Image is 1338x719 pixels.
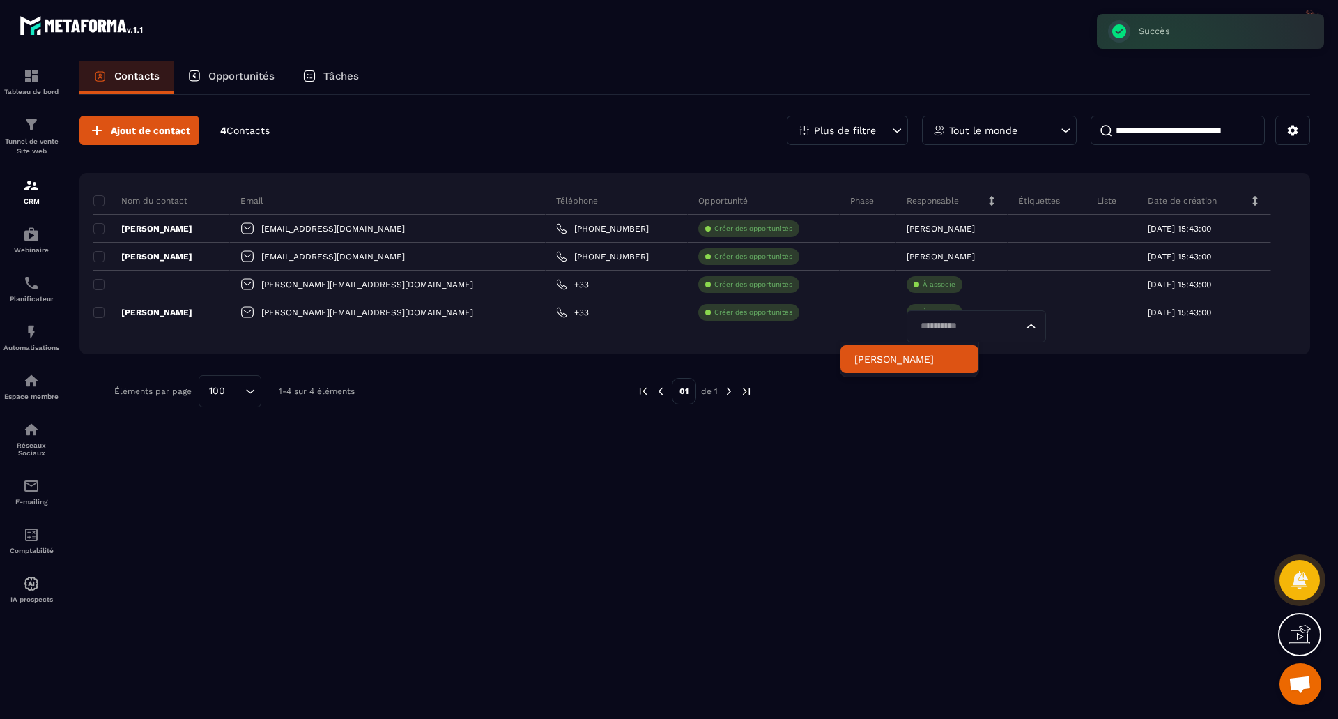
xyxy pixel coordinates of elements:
[714,280,792,289] p: Créer des opportunités
[3,498,59,506] p: E-mailing
[114,70,160,82] p: Contacts
[93,195,187,206] p: Nom du contact
[3,362,59,411] a: automationsautomationsEspace membre
[220,124,270,137] p: 4
[3,547,59,554] p: Comptabilité
[3,313,59,362] a: automationsautomationsAutomatisations
[850,195,874,206] p: Phase
[701,386,718,397] p: de 1
[3,197,59,205] p: CRM
[556,307,589,318] a: +33
[654,385,667,398] img: prev
[23,275,40,292] img: scheduler
[3,596,59,603] p: IA prospects
[714,224,792,234] p: Créer des opportunités
[672,378,696,404] p: 01
[79,61,174,94] a: Contacts
[3,393,59,400] p: Espace membre
[556,195,598,206] p: Téléphone
[3,106,59,167] a: formationformationTunnel de vente Site web
[79,116,199,145] button: Ajout de contact
[907,252,975,262] p: [PERSON_NAME]
[1148,195,1217,206] p: Date de création
[93,251,192,262] p: [PERSON_NAME]
[907,224,975,234] p: [PERSON_NAME]
[3,441,59,457] p: Réseaux Sociaux
[698,195,748,206] p: Opportunité
[114,386,192,396] p: Éléments par page
[93,223,192,234] p: [PERSON_NAME]
[637,385,649,398] img: prev
[907,310,1046,342] div: Search for option
[3,246,59,254] p: Webinaire
[240,195,263,206] p: Email
[3,137,59,156] p: Tunnel de vente Site web
[208,70,275,82] p: Opportunités
[289,61,373,94] a: Tâches
[916,319,1023,334] input: Search for option
[907,195,959,206] p: Responsable
[199,375,261,407] div: Search for option
[714,308,792,317] p: Créer des opportunités
[111,123,190,137] span: Ajout de contact
[949,126,1017,135] p: Tout le monde
[226,125,270,136] span: Contacts
[740,385,753,398] img: next
[174,61,289,94] a: Opportunités
[1018,195,1060,206] p: Étiquettes
[230,384,242,399] input: Search for option
[23,116,40,133] img: formation
[23,324,40,340] img: automations
[923,280,955,289] p: À associe
[3,167,59,215] a: formationformationCRM
[1097,195,1116,206] p: Liste
[279,386,355,396] p: 1-4 sur 4 éléments
[556,223,649,234] a: [PHONE_NUMBER]
[3,57,59,106] a: formationformationTableau de bord
[3,295,59,303] p: Planificateur
[714,252,792,262] p: Créer des opportunités
[1148,224,1211,234] p: [DATE] 15:43:00
[23,372,40,389] img: automations
[23,575,40,592] img: automations
[3,411,59,467] a: social-networksocial-networkRéseaux Sociaux
[556,251,649,262] a: [PHONE_NUMBER]
[23,478,40,494] img: email
[23,527,40,543] img: accountant
[3,516,59,565] a: accountantaccountantComptabilité
[23,226,40,243] img: automations
[323,70,359,82] p: Tâches
[23,177,40,194] img: formation
[1148,280,1211,289] p: [DATE] 15:43:00
[814,126,876,135] p: Plus de filtre
[23,421,40,438] img: social-network
[923,308,955,317] p: À associe
[3,88,59,96] p: Tableau de bord
[20,13,145,38] img: logo
[93,307,192,318] p: [PERSON_NAME]
[1148,308,1211,317] p: [DATE] 15:43:00
[23,68,40,84] img: formation
[1148,252,1211,262] p: [DATE] 15:43:00
[556,279,589,290] a: +33
[3,264,59,313] a: schedulerschedulerPlanificateur
[3,467,59,516] a: emailemailE-mailing
[723,385,735,398] img: next
[3,344,59,351] p: Automatisations
[204,384,230,399] span: 100
[3,215,59,264] a: automationsautomationsWebinaire
[1279,663,1321,705] div: Ouvrir le chat
[854,352,964,366] p: Tiphaine MILLEVILLE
